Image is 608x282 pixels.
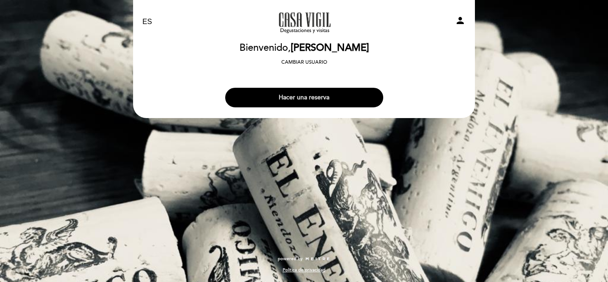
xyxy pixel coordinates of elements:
[455,15,466,26] i: person
[278,256,330,262] a: powered by
[279,58,330,66] button: Cambiar usuario
[225,88,383,107] button: Hacer una reserva
[283,267,325,273] a: Política de privacidad
[291,42,369,54] span: [PERSON_NAME]
[248,10,360,34] a: A la tarde en Casa Vigil
[278,256,303,262] span: powered by
[305,257,330,262] img: MEITRE
[239,43,369,53] h2: Bienvenido,
[455,15,466,29] button: person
